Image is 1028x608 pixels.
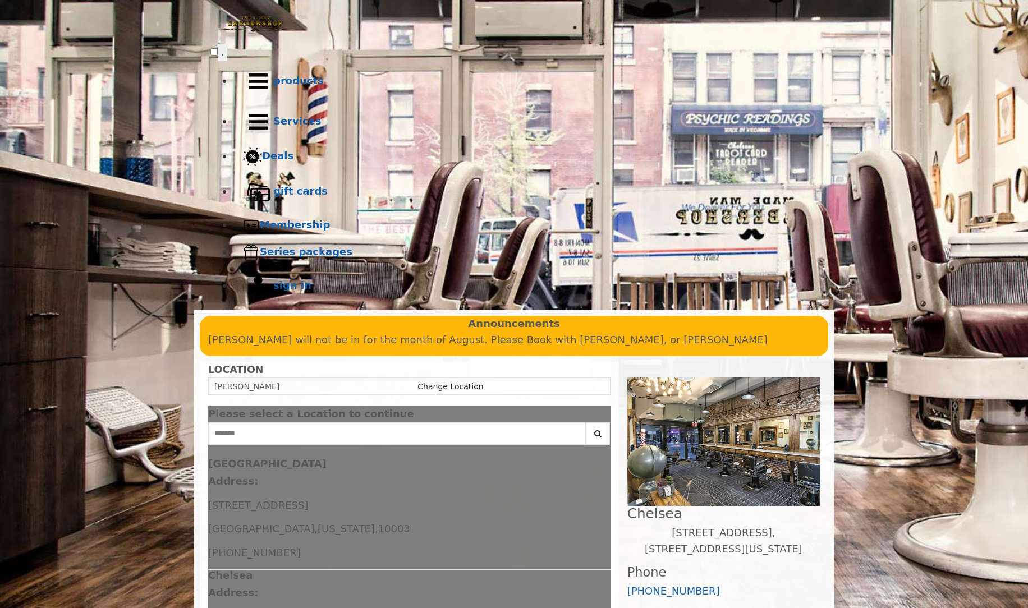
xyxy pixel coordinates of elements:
[378,523,410,535] span: 10003
[273,279,311,291] b: sign in
[210,48,218,56] input: menu toggle
[594,411,611,418] button: close dialog
[233,212,818,239] a: MembershipMembership
[243,271,273,301] img: sign in
[208,475,258,487] b: Address:
[208,587,258,598] b: Address:
[210,6,300,42] img: Made Man Barbershop logo
[233,142,818,172] a: DealsDeals
[208,364,263,375] b: LOCATION
[214,382,279,391] span: [PERSON_NAME]
[318,523,375,535] span: [US_STATE]
[243,107,273,137] img: Services
[233,172,818,212] a: Gift cardsgift cards
[243,177,273,207] img: Gift cards
[262,150,293,162] b: Deals
[208,422,586,445] input: Search Center
[233,61,818,102] a: Productsproducts
[208,332,820,348] p: [PERSON_NAME] will not be in for the month of August. Please Book with [PERSON_NAME], or [PERSON_...
[218,44,227,61] button: menu toggle
[208,569,253,581] b: Chelsea
[627,506,820,521] h2: Chelsea
[208,458,327,469] b: [GEOGRAPHIC_DATA]
[314,523,318,535] span: ,
[273,75,324,86] b: products
[243,244,260,261] img: Series packages
[233,102,818,142] a: ServicesServices
[375,523,378,535] span: ,
[208,422,611,450] div: Center Select
[273,185,328,197] b: gift cards
[627,585,720,597] a: [PHONE_NUMBER]
[627,565,820,579] h3: Phone
[591,430,604,437] i: Search button
[468,316,560,332] b: Announcements
[273,115,322,127] b: Services
[233,266,818,306] a: sign insign in
[260,219,330,231] b: Membership
[260,246,352,257] b: Series packages
[627,525,820,558] p: [STREET_ADDRESS],[STREET_ADDRESS][US_STATE]
[208,547,301,559] span: [PHONE_NUMBER]
[208,408,414,420] span: Please select a Location to continue
[221,47,224,58] span: .
[417,382,483,391] a: Change Location
[243,147,262,167] img: Deals
[208,523,314,535] span: [GEOGRAPHIC_DATA]
[208,499,308,511] span: [STREET_ADDRESS]
[233,239,818,266] a: Series packagesSeries packages
[243,66,273,96] img: Products
[243,217,260,234] img: Membership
